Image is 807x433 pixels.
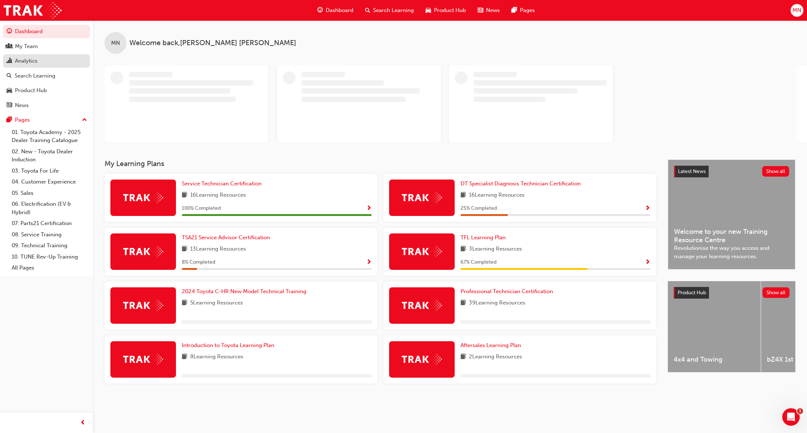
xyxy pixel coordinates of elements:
a: 4x4 and Towing [668,281,761,372]
img: Trak [402,354,442,365]
a: News [3,99,90,112]
span: chart-icon [7,58,12,64]
span: 1 [797,408,803,414]
a: car-iconProduct Hub [420,3,472,18]
button: Pages [3,113,90,127]
a: 09. Technical Training [9,240,90,251]
span: Latest News [678,168,706,174]
span: 8 Learning Resources [190,353,243,362]
span: 39 Learning Resources [469,299,525,308]
button: Show Progress [645,258,650,267]
img: Trak [123,246,163,257]
a: Product HubShow all [674,287,790,299]
span: book-icon [461,191,466,200]
button: Show Progress [366,204,372,213]
a: guage-iconDashboard [312,3,359,18]
span: search-icon [365,6,370,15]
button: Show Progress [366,258,372,267]
span: book-icon [461,299,466,308]
span: 25 % Completed [461,204,497,213]
a: 08. Service Training [9,229,90,240]
a: 02. New - Toyota Dealer Induction [9,146,90,165]
span: Revolutionise the way you access and manage your learning resources. [674,244,789,260]
span: Aftersales Learning Plan [461,342,521,349]
span: 13 Learning Resources [190,245,246,254]
a: 06. Electrification (EV & Hybrid) [9,198,90,218]
a: TFL Learning Plan [461,233,509,242]
h3: My Learning Plans [105,160,656,168]
span: up-icon [82,115,87,125]
a: 04. Customer Experience [9,176,90,188]
span: TFL Learning Plan [461,234,506,241]
a: Professional Technician Certification [461,287,556,296]
span: DT Specialist Diagnosis Technician Certification [461,180,581,187]
span: guage-icon [317,6,323,15]
span: 67 % Completed [461,258,497,267]
span: car-icon [7,87,12,94]
span: book-icon [182,245,187,254]
span: Search Learning [373,6,414,15]
a: search-iconSearch Learning [359,3,420,18]
a: pages-iconPages [506,3,541,18]
div: Search Learning [15,72,55,80]
span: 4x4 and Towing [674,355,755,364]
iframe: Intercom live chat [782,408,800,426]
a: Service Technician Certification [182,180,265,188]
div: News [15,101,29,110]
a: 03. Toyota For Life [9,165,90,177]
a: Product Hub [3,84,90,97]
span: Welcome back , [PERSON_NAME] [PERSON_NAME] [129,39,296,47]
img: Trak [402,246,442,257]
a: Analytics [3,54,90,68]
span: Product Hub [434,6,466,15]
a: 2024 Toyota C-HR New Model Technical Training [182,287,309,296]
a: 10. TUNE Rev-Up Training [9,251,90,263]
button: Show Progress [645,204,650,213]
a: TSA21 Service Advisor Certification [182,233,273,242]
a: Latest NewsShow allWelcome to your new Training Resource CentreRevolutionise the way you access a... [668,160,795,269]
span: 3 Learning Resources [469,245,522,254]
span: Product Hub [678,290,706,296]
span: Introduction to Toyota Learning Plan [182,342,274,349]
span: pages-icon [512,6,517,15]
span: search-icon [7,73,12,79]
a: All Pages [9,262,90,273]
span: book-icon [461,245,466,254]
span: 16 Learning Resources [190,191,246,200]
a: Aftersales Learning Plan [461,341,524,350]
a: news-iconNews [472,3,506,18]
span: book-icon [182,353,187,362]
span: 2 Learning Resources [469,353,522,362]
span: TSA21 Service Advisor Certification [182,234,270,241]
span: 100 % Completed [182,204,221,213]
span: news-icon [7,102,12,109]
span: Show Progress [645,205,650,212]
span: Show Progress [366,205,372,212]
img: Trak [402,192,442,203]
span: Dashboard [326,6,353,15]
span: 16 Learning Resources [469,191,525,200]
img: Trak [402,300,442,311]
span: 5 Learning Resources [190,299,243,308]
span: book-icon [182,191,187,200]
div: Analytics [15,57,38,65]
button: Show all [763,287,790,298]
span: Professional Technician Certification [461,288,553,295]
a: 01. Toyota Academy - 2025 Dealer Training Catalogue [9,127,90,146]
span: book-icon [182,299,187,308]
img: Trak [4,2,62,19]
button: MN [791,4,803,17]
a: Latest NewsShow all [674,166,789,177]
span: Pages [520,6,535,15]
a: My Team [3,40,90,53]
div: Pages [15,116,30,124]
span: Show Progress [366,259,372,266]
span: guage-icon [7,28,12,35]
span: MN [111,39,120,47]
img: Trak [123,354,163,365]
button: DashboardMy TeamAnalyticsSearch LearningProduct HubNews [3,23,90,113]
span: News [486,6,500,15]
span: 8 % Completed [182,258,215,267]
